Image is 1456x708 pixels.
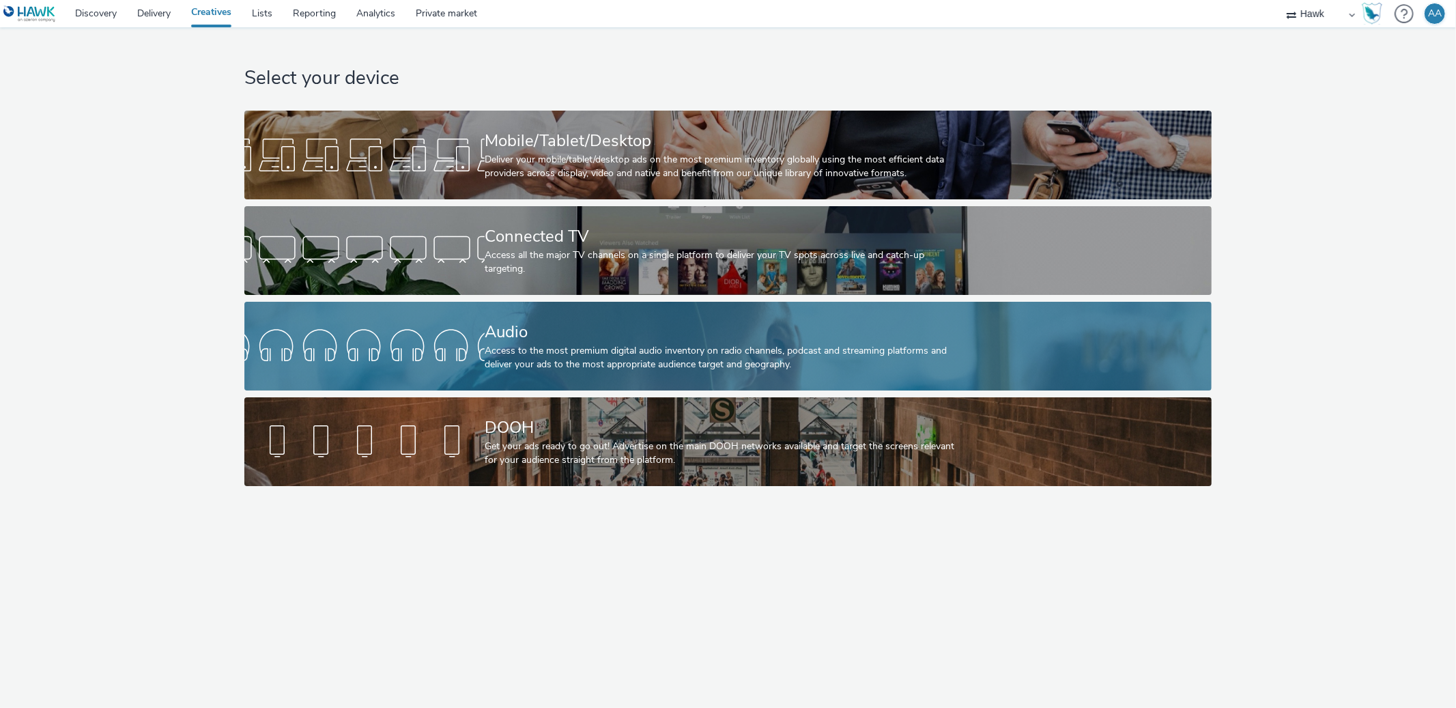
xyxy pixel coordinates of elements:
img: undefined Logo [3,5,56,23]
a: AudioAccess to the most premium digital audio inventory on radio channels, podcast and streaming ... [244,302,1212,391]
a: Hawk Academy [1362,3,1388,25]
h1: Select your device [244,66,1212,91]
div: AA [1428,3,1442,24]
div: Access to the most premium digital audio inventory on radio channels, podcast and streaming platf... [485,344,966,372]
div: Access all the major TV channels on a single platform to deliver your TV spots across live and ca... [485,249,966,277]
a: Mobile/Tablet/DesktopDeliver your mobile/tablet/desktop ads on the most premium inventory globall... [244,111,1212,199]
div: Deliver your mobile/tablet/desktop ads on the most premium inventory globally using the most effi... [485,153,966,181]
div: Audio [485,320,966,344]
a: Connected TVAccess all the major TV channels on a single platform to deliver your TV spots across... [244,206,1212,295]
div: Mobile/Tablet/Desktop [485,129,966,153]
div: Get your ads ready to go out! Advertise on the main DOOH networks available and target the screen... [485,440,966,468]
div: DOOH [485,416,966,440]
div: Connected TV [485,225,966,249]
img: Hawk Academy [1362,3,1382,25]
a: DOOHGet your ads ready to go out! Advertise on the main DOOH networks available and target the sc... [244,397,1212,486]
